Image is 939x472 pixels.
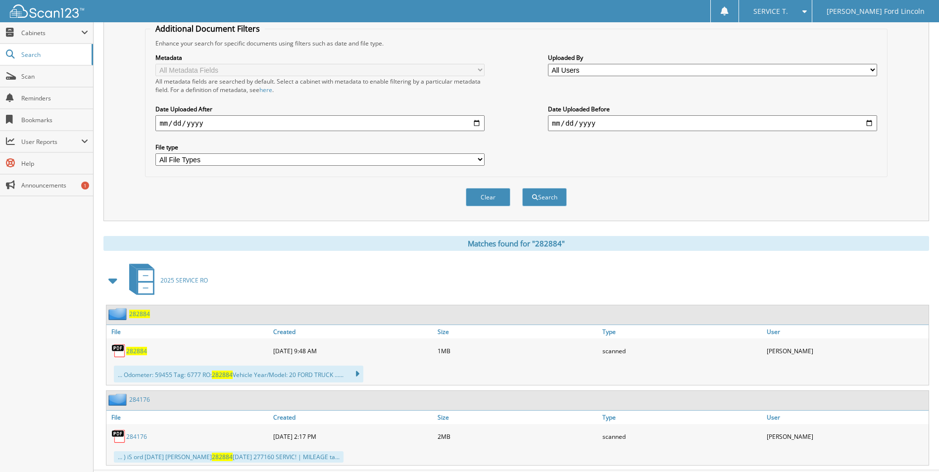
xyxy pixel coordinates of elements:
div: [PERSON_NAME] [764,341,929,361]
div: 1MB [435,341,599,361]
img: folder2.png [108,308,129,320]
span: Announcements [21,181,88,189]
a: 284176 [126,432,147,441]
a: Size [435,325,599,338]
img: PDF.png [111,429,126,444]
span: Bookmarks [21,116,88,124]
span: [PERSON_NAME] Ford Lincoln [827,8,925,14]
a: Type [600,411,764,424]
span: 2025 SERVICE RO [160,276,208,284]
img: folder2.png [108,393,129,406]
input: end [548,115,877,131]
img: scan123-logo-white.svg [10,4,84,18]
label: Date Uploaded Before [548,105,877,113]
span: Cabinets [21,29,81,37]
div: 2MB [435,426,599,446]
span: Search [21,50,87,59]
span: User Reports [21,138,81,146]
a: Created [271,411,435,424]
span: SERVICE T. [753,8,788,14]
button: Search [522,188,567,206]
a: Type [600,325,764,338]
a: 282884 [126,347,147,355]
a: File [106,411,271,424]
button: Clear [466,188,510,206]
div: ... ) iS ord [DATE] [PERSON_NAME] [DATE] 277160 SERVIC! | MILEAGE ta... [114,451,344,463]
div: Matches found for "282884" [103,236,929,251]
a: User [764,411,929,424]
a: Created [271,325,435,338]
a: here [259,86,272,94]
label: Metadata [155,53,485,62]
a: 2025 SERVICE RO [123,261,208,300]
span: 282884 [212,453,233,461]
span: Reminders [21,94,88,102]
a: Size [435,411,599,424]
div: 1 [81,182,89,189]
img: PDF.png [111,343,126,358]
input: start [155,115,485,131]
label: Uploaded By [548,53,877,62]
div: Enhance your search for specific documents using filters such as date and file type. [150,39,882,47]
div: [PERSON_NAME] [764,426,929,446]
div: scanned [600,341,764,361]
legend: Additional Document Filters [150,23,265,34]
a: File [106,325,271,338]
span: Scan [21,72,88,81]
div: ... Odometer: 59455 Tag: 6777 RO: Vehicle Year/Model: 20 FORD TRUCK ...... [114,366,363,382]
div: All metadata fields are searched by default. Select a cabinet with metadata to enable filtering b... [155,77,485,94]
label: Date Uploaded After [155,105,485,113]
a: 284176 [129,395,150,404]
div: [DATE] 9:48 AM [271,341,435,361]
div: scanned [600,426,764,446]
span: 282884 [212,371,233,379]
a: 282884 [129,310,150,318]
a: User [764,325,929,338]
label: File type [155,143,485,151]
div: [DATE] 2:17 PM [271,426,435,446]
span: Help [21,159,88,168]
